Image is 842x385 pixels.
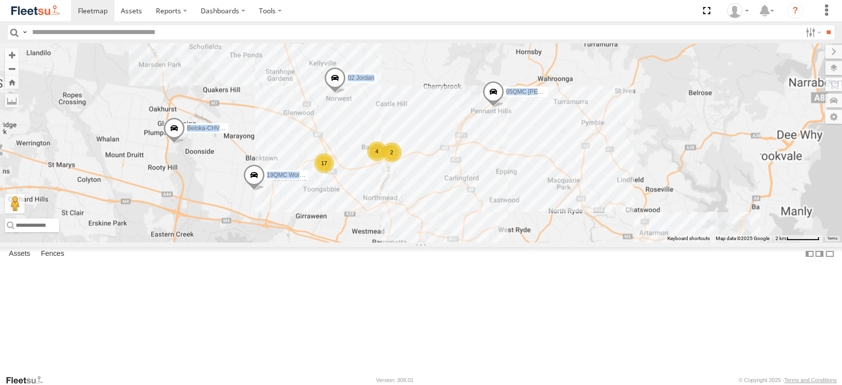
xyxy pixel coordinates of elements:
[802,25,823,39] label: Search Filter Options
[772,235,822,242] button: Map Scale: 2 km per 63 pixels
[10,4,61,17] img: fleetsu-logo-horizontal.svg
[667,235,710,242] button: Keyboard shortcuts
[4,247,35,261] label: Assets
[5,75,19,89] button: Zoom Home
[376,377,413,383] div: Version: 308.01
[36,247,69,261] label: Fences
[784,377,837,383] a: Terms and Conditions
[5,48,19,62] button: Zoom in
[382,142,402,162] div: 2
[805,247,814,261] label: Dock Summary Table to the Left
[348,74,374,81] span: 02 Jordan
[367,141,387,161] div: 4
[787,3,803,19] i: ?
[814,247,824,261] label: Dock Summary Table to the Right
[506,88,576,95] span: 05QMC [PERSON_NAME]
[825,110,842,124] label: Map Settings
[266,172,315,179] span: 19QMC Workshop
[775,236,786,241] span: 2 km
[21,25,29,39] label: Search Query
[5,375,51,385] a: Visit our Website
[314,153,334,173] div: 17
[5,62,19,75] button: Zoom out
[5,194,25,213] button: Drag Pegman onto the map to open Street View
[5,94,19,107] label: Measure
[738,377,837,383] div: © Copyright 2025 -
[724,3,752,18] div: Jackson Harris
[187,125,230,132] span: Beloka-CHV61N
[827,236,838,240] a: Terms (opens in new tab)
[716,236,769,241] span: Map data ©2025 Google
[825,247,835,261] label: Hide Summary Table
